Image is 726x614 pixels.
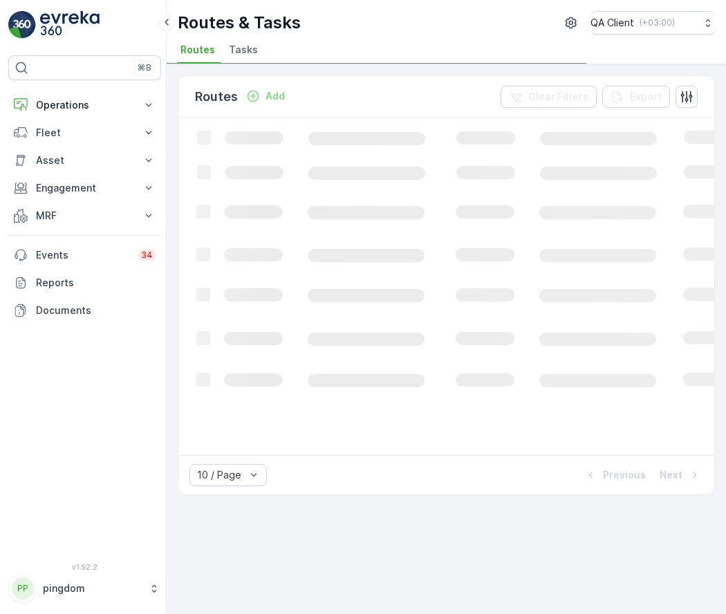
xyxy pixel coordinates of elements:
[229,43,258,57] span: Tasks
[8,119,161,147] button: Fleet
[141,250,153,261] p: 34
[178,12,301,34] p: Routes & Tasks
[36,153,133,167] p: Asset
[8,91,161,119] button: Operations
[36,276,156,290] p: Reports
[36,248,130,262] p: Events
[40,11,100,39] img: logo_light-DOdMpM7g.png
[582,467,647,483] button: Previous
[8,297,161,324] a: Documents
[8,574,161,603] button: PPpingdom
[195,87,238,106] p: Routes
[36,181,133,195] p: Engagement
[8,241,161,269] a: Events34
[660,468,682,482] p: Next
[658,467,703,483] button: Next
[8,563,161,571] span: v 1.52.2
[640,17,675,28] p: ( +03:00 )
[8,147,161,174] button: Asset
[180,43,215,57] span: Routes
[138,62,151,73] p: ⌘B
[43,582,142,595] p: pingdom
[590,11,715,35] button: QA Client(+03:00)
[8,202,161,230] button: MRF
[266,89,285,103] p: Add
[602,86,670,108] button: Export
[8,11,36,39] img: logo
[12,577,34,599] div: PP
[36,98,133,112] p: Operations
[501,86,597,108] button: Clear Filters
[36,126,133,140] p: Fleet
[36,209,133,223] p: MRF
[36,304,156,317] p: Documents
[8,269,161,297] a: Reports
[590,16,634,30] p: QA Client
[528,90,588,104] p: Clear Filters
[241,88,290,104] button: Add
[8,174,161,202] button: Engagement
[603,468,646,482] p: Previous
[630,90,662,104] p: Export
